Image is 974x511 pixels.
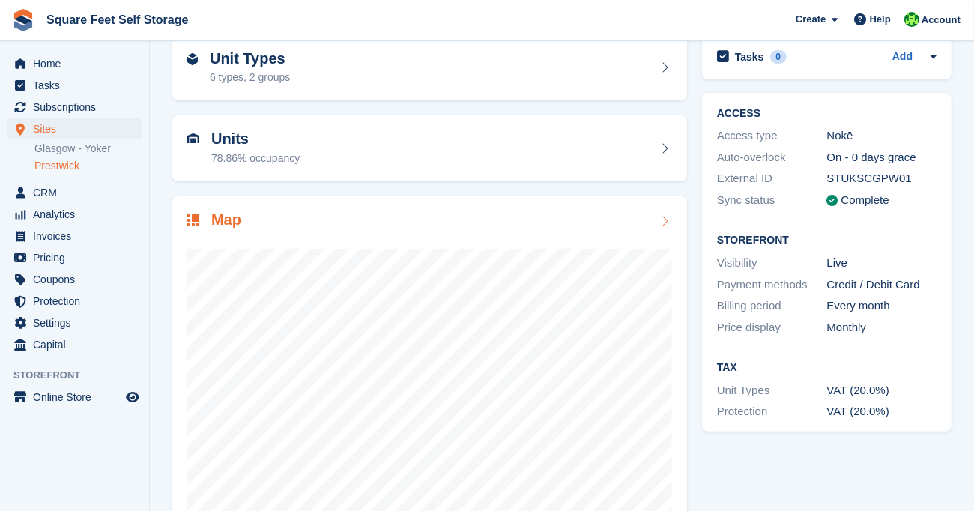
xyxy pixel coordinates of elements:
span: Tasks [33,75,123,96]
span: Capital [33,334,123,355]
h2: Unit Types [210,50,290,67]
a: menu [7,247,142,268]
div: Monthly [827,319,937,336]
div: 0 [770,50,787,64]
a: menu [7,269,142,290]
a: menu [7,182,142,203]
div: Access type [717,127,827,145]
span: Home [33,53,123,74]
div: 78.86% occupancy [211,151,300,166]
span: Coupons [33,269,123,290]
a: menu [7,204,142,225]
div: External ID [717,170,827,187]
a: menu [7,97,142,118]
span: Account [922,13,961,28]
span: Analytics [33,204,123,225]
span: Invoices [33,226,123,247]
span: Help [870,12,891,27]
div: Payment methods [717,276,827,294]
div: VAT (20.0%) [827,403,937,420]
a: Preview store [124,388,142,406]
a: menu [7,387,142,408]
div: Live [827,255,937,272]
a: Add [892,49,913,66]
h2: Tasks [735,50,764,64]
a: Units 78.86% occupancy [172,115,687,181]
h2: Map [211,211,241,229]
h2: Tax [717,362,937,374]
div: Complete [841,192,889,209]
a: Glasgow - Yoker [34,142,142,156]
div: Nokē [827,127,937,145]
div: Auto-overlock [717,149,827,166]
img: stora-icon-8386f47178a22dfd0bd8f6a31ec36ba5ce8667c1dd55bd0f319d3a0aa187defe.svg [12,9,34,31]
span: CRM [33,182,123,203]
a: menu [7,312,142,333]
div: 6 types, 2 groups [210,70,290,85]
a: Unit Types 6 types, 2 groups [172,35,687,101]
div: Visibility [717,255,827,272]
a: menu [7,291,142,312]
a: menu [7,75,142,96]
div: Billing period [717,297,827,315]
div: On - 0 days grace [827,149,937,166]
span: Subscriptions [33,97,123,118]
div: Unit Types [717,382,827,399]
div: Sync status [717,192,827,209]
div: Credit / Debit Card [827,276,937,294]
div: Price display [717,319,827,336]
a: menu [7,53,142,74]
span: Settings [33,312,123,333]
a: Prestwick [34,159,142,173]
h2: Units [211,130,300,148]
span: Pricing [33,247,123,268]
img: Lorraine Cassidy [904,12,919,27]
img: unit-icn-7be61d7bf1b0ce9d3e12c5938cc71ed9869f7b940bace4675aadf7bd6d80202e.svg [187,133,199,144]
div: VAT (20.0%) [827,382,937,399]
a: menu [7,334,142,355]
div: Protection [717,403,827,420]
span: Protection [33,291,123,312]
h2: ACCESS [717,108,937,120]
a: menu [7,118,142,139]
a: Square Feet Self Storage [40,7,194,32]
div: Every month [827,297,937,315]
span: Storefront [13,368,149,383]
img: unit-type-icn-2b2737a686de81e16bb02015468b77c625bbabd49415b5ef34ead5e3b44a266d.svg [187,53,198,65]
a: menu [7,226,142,247]
span: Sites [33,118,123,139]
span: Create [796,12,826,27]
h2: Storefront [717,235,937,247]
img: map-icn-33ee37083ee616e46c38cad1a60f524a97daa1e2b2c8c0bc3eb3415660979fc1.svg [187,214,199,226]
span: Online Store [33,387,123,408]
div: STUKSCGPW01 [827,170,937,187]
